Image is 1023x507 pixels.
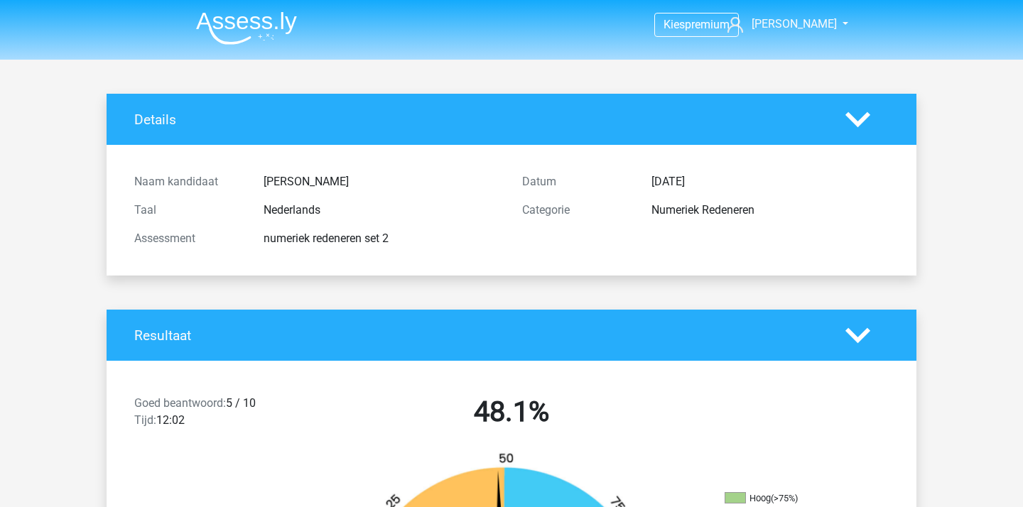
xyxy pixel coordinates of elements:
a: [PERSON_NAME] [722,16,838,33]
li: Hoog [725,492,867,505]
div: Datum [511,173,641,190]
div: Categorie [511,202,641,219]
div: Naam kandidaat [124,173,253,190]
span: premium [685,18,730,31]
div: Taal [124,202,253,219]
span: [PERSON_NAME] [752,17,837,31]
a: Kiespremium [655,15,738,34]
div: Assessment [124,230,253,247]
span: Goed beantwoord: [134,396,226,410]
h4: Resultaat [134,327,824,344]
div: [DATE] [641,173,899,190]
h2: 48.1% [328,395,695,429]
span: Tijd: [134,413,156,427]
h4: Details [134,111,824,128]
img: Assessly [196,11,297,45]
div: 5 / 10 12:02 [124,395,318,435]
div: numeriek redeneren set 2 [253,230,511,247]
div: Nederlands [253,202,511,219]
div: (>75%) [771,493,798,503]
span: Kies [664,18,685,31]
div: [PERSON_NAME] [253,173,511,190]
div: Numeriek Redeneren [641,202,899,219]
